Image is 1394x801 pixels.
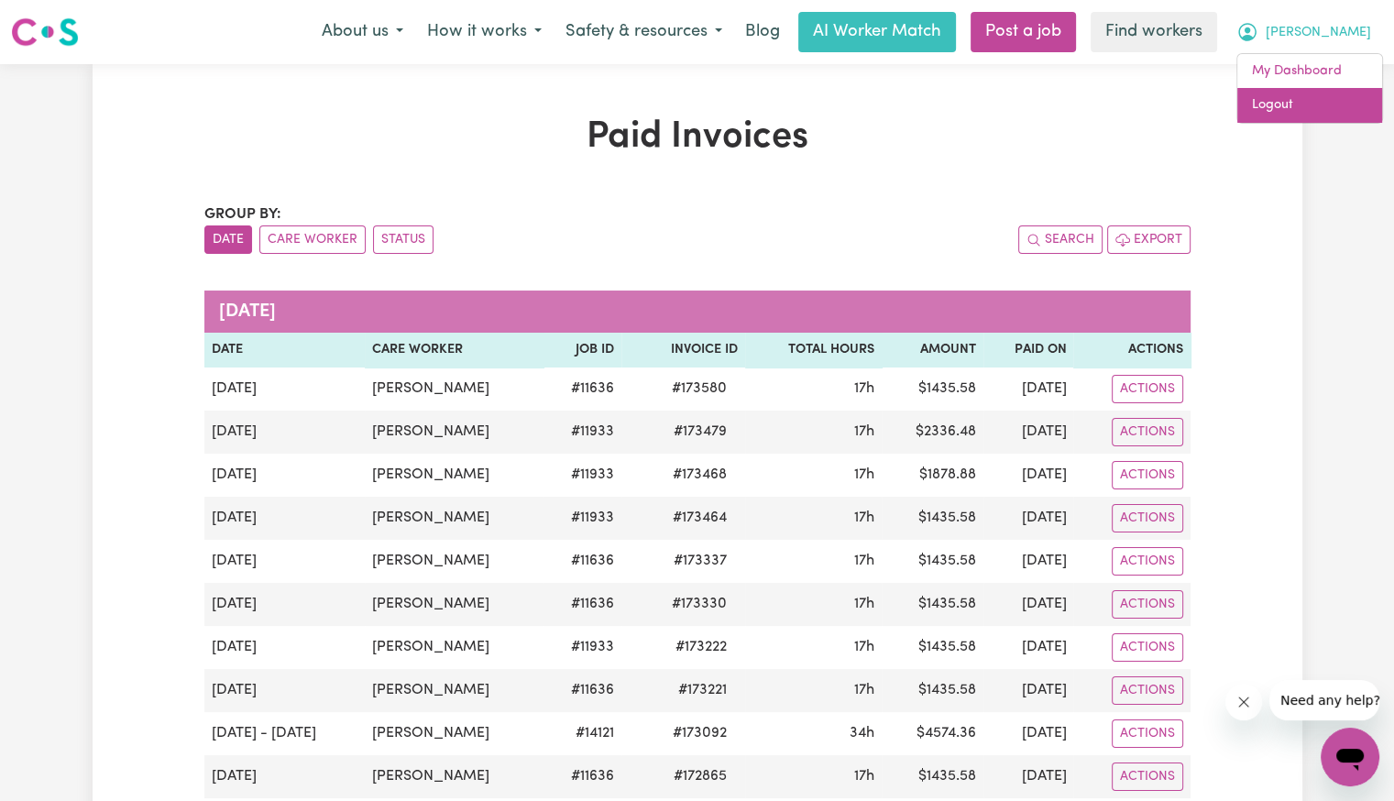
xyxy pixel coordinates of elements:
span: # 173468 [662,464,738,486]
span: 17 hours [854,467,874,482]
button: Actions [1112,763,1183,791]
button: Actions [1112,461,1183,489]
td: [PERSON_NAME] [365,583,543,626]
button: Actions [1112,375,1183,403]
td: # 11933 [543,411,621,454]
button: sort invoices by date [204,225,252,254]
iframe: Button to launch messaging window [1321,728,1379,786]
button: About us [310,13,415,51]
a: AI Worker Match [798,12,956,52]
td: [PERSON_NAME] [365,712,543,755]
span: # 173464 [662,507,738,529]
td: $ 4574.36 [882,712,983,755]
button: Actions [1112,590,1183,619]
span: 17 hours [854,381,874,396]
td: [DATE] [204,497,366,540]
span: 17 hours [854,554,874,568]
a: Logout [1237,88,1382,123]
td: [DATE] [204,755,366,798]
td: [DATE] [983,540,1074,583]
td: [PERSON_NAME] [365,755,543,798]
span: 17 hours [854,597,874,611]
td: [DATE] [983,669,1074,712]
td: [DATE] [204,669,366,712]
button: Search [1018,225,1103,254]
td: # 11636 [543,368,621,411]
td: [PERSON_NAME] [365,497,543,540]
td: $ 1878.88 [882,454,983,497]
iframe: Close message [1225,684,1262,720]
span: # 173580 [661,378,738,400]
td: [PERSON_NAME] [365,626,543,669]
td: # 11636 [543,583,621,626]
td: [DATE] [983,454,1074,497]
a: Find workers [1091,12,1217,52]
td: $ 1435.58 [882,669,983,712]
td: $ 1435.58 [882,583,983,626]
td: $ 1435.58 [882,368,983,411]
td: [DATE] [983,755,1074,798]
button: Export [1107,225,1191,254]
td: $ 1435.58 [882,497,983,540]
a: Post a job [971,12,1076,52]
h1: Paid Invoices [204,115,1191,159]
td: [DATE] [983,368,1074,411]
span: # 173222 [664,636,738,658]
td: [DATE] [983,497,1074,540]
button: Actions [1112,547,1183,576]
td: # 11636 [543,755,621,798]
button: Actions [1112,633,1183,662]
td: # 11933 [543,454,621,497]
span: # 173337 [663,550,738,572]
th: Actions [1073,333,1190,368]
img: Careseekers logo [11,16,79,49]
button: sort invoices by care worker [259,225,366,254]
td: $ 1435.58 [882,540,983,583]
span: Group by: [204,207,281,222]
td: [PERSON_NAME] [365,540,543,583]
td: # 11636 [543,669,621,712]
td: $ 1435.58 [882,626,983,669]
span: 17 hours [854,683,874,697]
td: [DATE] [983,411,1074,454]
span: # 172865 [663,765,738,787]
span: # 173479 [663,421,738,443]
td: [DATE] [204,626,366,669]
th: Total Hours [745,333,882,368]
div: My Account [1236,53,1383,124]
td: [DATE] [983,583,1074,626]
button: Actions [1112,719,1183,748]
span: Need any help? [11,13,111,27]
td: [DATE] [204,411,366,454]
button: How it works [415,13,554,51]
a: My Dashboard [1237,54,1382,89]
td: [DATE] [204,368,366,411]
caption: [DATE] [204,291,1191,333]
span: # 173330 [661,593,738,615]
span: 17 hours [854,769,874,784]
td: [PERSON_NAME] [365,411,543,454]
th: Job ID [543,333,621,368]
td: $ 2336.48 [882,411,983,454]
td: # 11933 [543,497,621,540]
td: # 14121 [543,712,621,755]
span: 34 hours [850,726,874,741]
span: 17 hours [854,640,874,654]
span: 17 hours [854,510,874,525]
span: # 173092 [662,722,738,744]
td: [PERSON_NAME] [365,454,543,497]
span: # 173221 [667,679,738,701]
button: Actions [1112,676,1183,705]
button: My Account [1224,13,1383,51]
span: [PERSON_NAME] [1266,23,1371,43]
td: [PERSON_NAME] [365,368,543,411]
td: # 11933 [543,626,621,669]
th: Care Worker [365,333,543,368]
a: Blog [734,12,791,52]
th: Amount [882,333,983,368]
a: Careseekers logo [11,11,79,53]
td: [DATE] - [DATE] [204,712,366,755]
td: [DATE] [204,540,366,583]
button: Actions [1112,504,1183,532]
button: sort invoices by paid status [373,225,434,254]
